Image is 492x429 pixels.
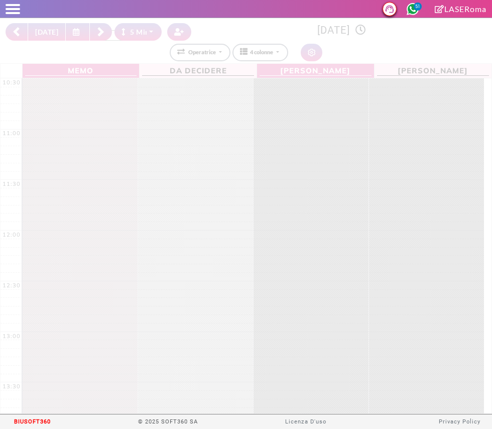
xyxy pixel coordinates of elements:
[285,418,326,425] a: Licenza D'uso
[1,79,23,86] div: 10:30
[1,333,23,340] div: 13:00
[260,65,372,76] span: [PERSON_NAME]
[167,23,191,41] button: Crea nuovo contatto rapido
[25,65,137,76] span: Memo
[1,180,23,187] div: 11:30
[28,23,66,41] button: [DATE]
[435,5,444,13] i: Clicca per andare alla pagina di firma
[1,130,23,137] div: 11:00
[377,65,489,76] span: [PERSON_NAME]
[121,27,159,37] div: 5 Minuti
[1,383,23,390] div: 13:30
[197,24,486,37] h3: [DATE]
[439,418,480,425] a: Privacy Policy
[1,282,23,289] div: 12:30
[142,65,254,76] span: Da Decidere
[1,231,23,238] div: 12:00
[414,3,422,11] span: 51
[435,4,486,14] a: LASERoma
